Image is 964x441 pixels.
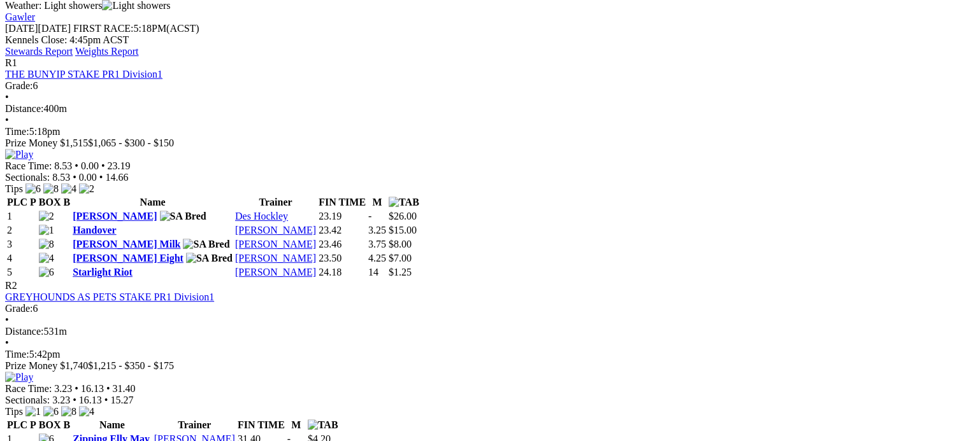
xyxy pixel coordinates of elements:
[54,160,72,171] span: 8.53
[99,172,103,183] span: •
[72,196,233,209] th: Name
[39,253,54,264] img: 4
[75,383,78,394] span: •
[237,419,285,431] th: FIN TIME
[5,92,9,102] span: •
[389,211,417,221] span: $26.00
[73,211,157,221] a: [PERSON_NAME]
[73,172,76,183] span: •
[389,225,417,235] span: $15.00
[5,326,959,337] div: 531m
[235,225,316,235] a: [PERSON_NAME]
[235,267,316,277] a: [PERSON_NAME]
[43,406,59,417] img: 6
[73,267,133,277] a: Starlight Riot
[81,160,99,171] span: 0.00
[73,225,116,235] a: Handover
[79,172,97,183] span: 0.00
[104,395,108,405] span: •
[75,46,139,57] a: Weights Report
[389,267,412,277] span: $1.25
[88,137,174,148] span: $1,065 - $300 - $150
[52,395,70,405] span: 3.23
[5,23,71,34] span: [DATE]
[5,395,50,405] span: Sectionals:
[75,160,78,171] span: •
[5,57,17,68] span: R1
[108,160,131,171] span: 23.19
[318,252,366,265] td: 23.50
[39,419,61,430] span: BOX
[368,239,386,249] text: 3.75
[5,11,35,22] a: Gawler
[7,197,27,207] span: PLC
[106,383,110,394] span: •
[54,383,72,394] span: 3.23
[73,395,76,405] span: •
[5,137,959,149] div: Prize Money $1,515
[5,372,33,383] img: Play
[287,419,306,431] th: M
[63,197,70,207] span: B
[5,126,29,137] span: Time:
[5,303,959,314] div: 6
[186,253,233,264] img: SA Bred
[6,224,37,237] td: 2
[7,419,27,430] span: PLC
[73,239,180,249] a: [PERSON_NAME] Milk
[234,196,317,209] th: Trainer
[5,349,29,360] span: Time:
[318,266,366,279] td: 24.18
[389,239,412,249] span: $8.00
[5,80,33,91] span: Grade:
[368,225,386,235] text: 3.25
[5,149,33,160] img: Play
[5,291,214,302] a: GREYHOUNDS AS PETS STAKE PR1 Division1
[5,69,162,80] a: THE BUNYIP STAKE PR1 Division1
[73,23,199,34] span: 5:18PM(ACST)
[368,196,387,209] th: M
[5,383,52,394] span: Race Time:
[6,210,37,223] td: 1
[160,211,206,222] img: SA Bred
[5,103,959,115] div: 400m
[79,183,94,195] img: 2
[61,406,76,417] img: 8
[79,406,94,417] img: 4
[6,238,37,251] td: 3
[5,160,52,171] span: Race Time:
[39,211,54,222] img: 2
[30,197,36,207] span: P
[73,23,133,34] span: FIRST RACE:
[389,197,419,208] img: TAB
[318,210,366,223] td: 23.19
[81,383,104,394] span: 16.13
[5,172,50,183] span: Sectionals:
[43,183,59,195] img: 8
[5,337,9,348] span: •
[110,395,133,405] span: 15.27
[389,253,412,263] span: $7.00
[318,196,366,209] th: FIN TIME
[5,280,17,291] span: R2
[235,211,288,221] a: Des Hockley
[308,419,338,431] img: TAB
[368,267,378,277] text: 14
[5,103,43,114] span: Distance:
[5,349,959,360] div: 5:42pm
[39,225,54,236] img: 1
[5,406,23,417] span: Tips
[5,34,959,46] div: Kennels Close: 4:45pm ACST
[235,239,316,249] a: [PERSON_NAME]
[63,419,70,430] span: B
[25,183,41,195] img: 6
[318,238,366,251] td: 23.46
[368,253,386,263] text: 4.25
[5,126,959,137] div: 5:18pm
[73,253,183,263] a: [PERSON_NAME] Eight
[5,183,23,194] span: Tips
[5,314,9,325] span: •
[5,326,43,337] span: Distance:
[39,239,54,250] img: 8
[154,419,236,431] th: Trainer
